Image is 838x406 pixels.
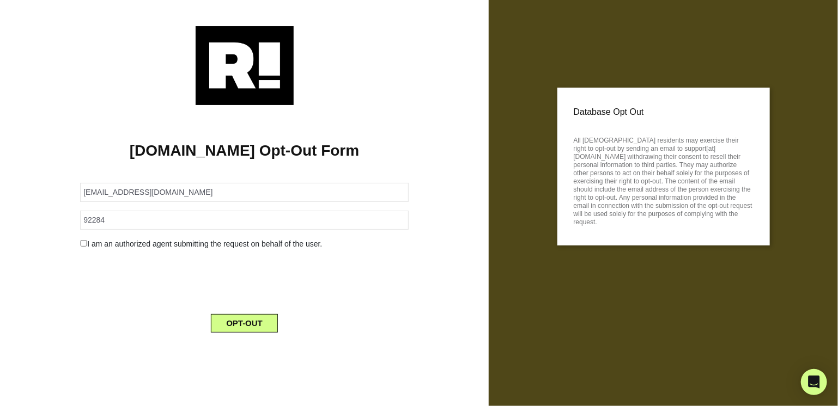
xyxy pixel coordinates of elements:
[80,183,409,202] input: Email Address
[162,259,327,301] iframe: reCAPTCHA
[72,238,417,250] div: I am an authorized agent submitting the request on behalf of the user.
[574,133,754,226] p: All [DEMOGRAPHIC_DATA] residents may exercise their right to opt-out by sending an email to suppo...
[196,26,294,105] img: Retention.com
[16,142,472,160] h1: [DOMAIN_NAME] Opt-Out Form
[574,104,754,120] p: Database Opt Out
[801,369,827,395] div: Open Intercom Messenger
[80,211,409,230] input: Zipcode
[211,314,278,333] button: OPT-OUT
